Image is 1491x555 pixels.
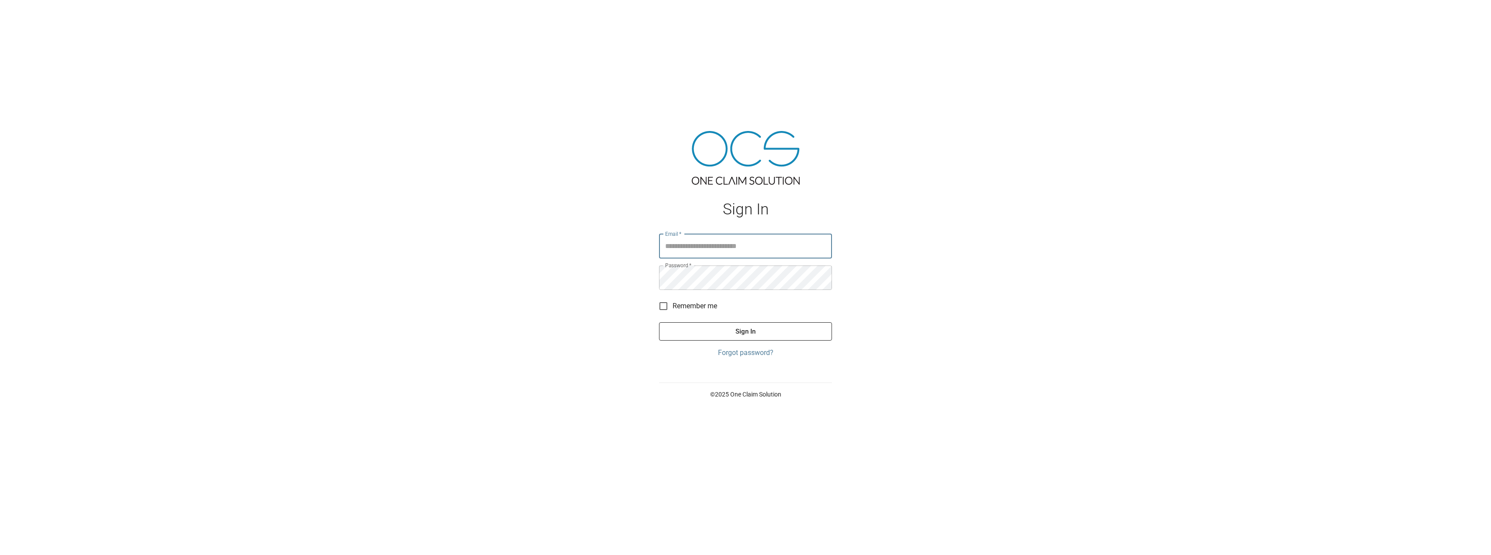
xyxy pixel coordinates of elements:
[659,390,832,399] p: © 2025 One Claim Solution
[659,322,832,341] button: Sign In
[665,230,682,238] label: Email
[659,200,832,218] h1: Sign In
[659,348,832,358] a: Forgot password?
[673,301,717,311] span: Remember me
[692,131,800,185] img: ocs-logo-tra.png
[10,5,45,23] img: ocs-logo-white-transparent.png
[665,262,691,269] label: Password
